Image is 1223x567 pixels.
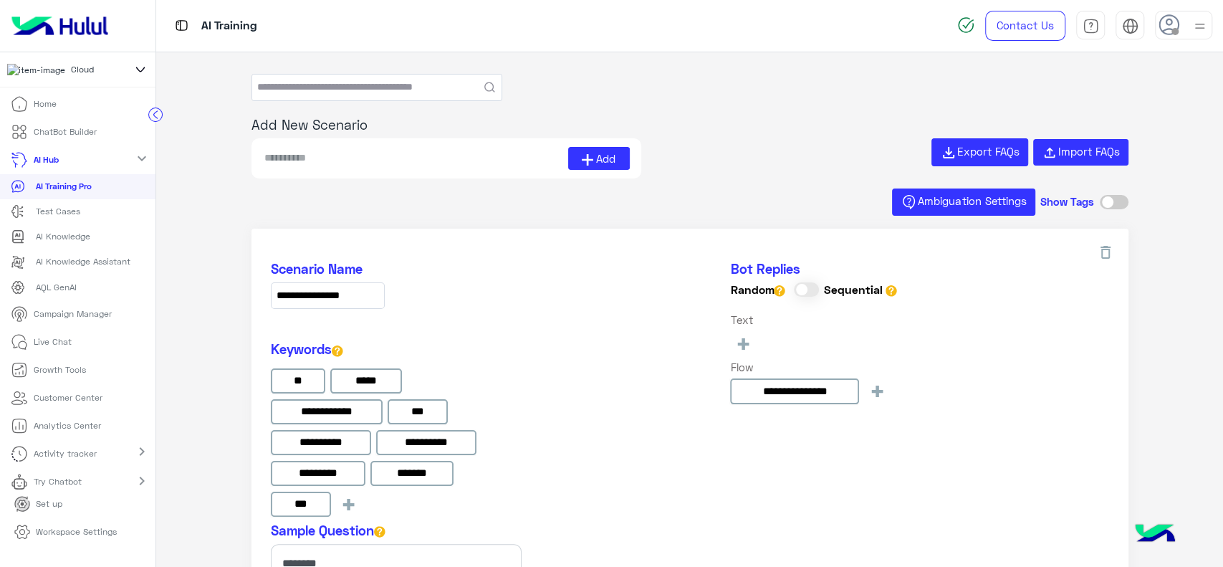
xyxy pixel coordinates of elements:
[730,331,755,355] button: +
[36,525,117,538] p: Workspace Settings
[271,523,522,539] h5: Sample Question
[251,117,1128,133] h5: Add New Scenario
[596,151,615,167] span: Add
[892,189,1035,216] button: Ambiguation Settings
[7,64,65,77] img: 317874714732967
[36,230,90,243] p: AI Knowledge
[133,472,150,490] mat-icon: chevron_right
[271,341,522,358] h5: Keywords
[36,205,80,218] p: Test Cases
[1191,17,1209,35] img: profile
[1122,18,1138,34] img: tab
[34,308,112,320] p: Campaign Manager
[34,419,101,432] p: Analytics Center
[865,378,890,402] button: +
[3,518,128,546] a: Workspace Settings
[36,180,92,193] p: AI Training Pro
[1076,11,1105,41] a: tab
[340,492,357,515] span: +
[1083,18,1099,34] img: tab
[918,194,1026,207] span: Ambiguation Settings
[484,82,495,92] button: Search
[133,443,150,460] mat-icon: chevron_right
[1040,195,1094,211] h5: Show Tags
[34,447,97,460] p: Activity tracker
[568,147,630,170] button: Add
[173,16,191,34] img: tab
[985,11,1065,41] a: Contact Us
[824,282,897,297] h6: Sequential
[730,361,899,373] h6: Flow
[133,150,150,167] mat-icon: expand_more
[36,255,130,268] p: AI Knowledge Assistant
[1130,510,1180,560] img: hulul-logo.png
[36,497,62,510] p: Set up
[34,335,72,348] p: Live Chat
[201,16,257,36] p: AI Training
[3,490,74,518] a: Set up
[6,11,114,41] img: Logo
[931,138,1028,166] button: Export FAQs
[730,261,800,277] span: Bot Replies
[734,331,751,355] span: +
[34,153,59,166] p: AI Hub
[730,282,785,297] h6: Random
[1033,139,1128,166] button: Import FAQs
[34,97,57,110] p: Home
[869,378,886,402] span: +
[36,281,77,294] p: AQL GenAI
[271,261,522,277] h5: Scenario Name
[34,363,86,376] p: Growth Tools
[34,475,82,488] p: Try Chatbot
[336,492,361,515] button: +
[957,145,1019,158] span: Export FAQs
[730,313,899,326] h6: Text
[957,16,974,34] img: spinner
[1057,145,1119,158] span: Import FAQs
[34,391,102,404] p: Customer Center
[34,125,97,138] p: ChatBot Builder
[71,63,94,76] span: Cloud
